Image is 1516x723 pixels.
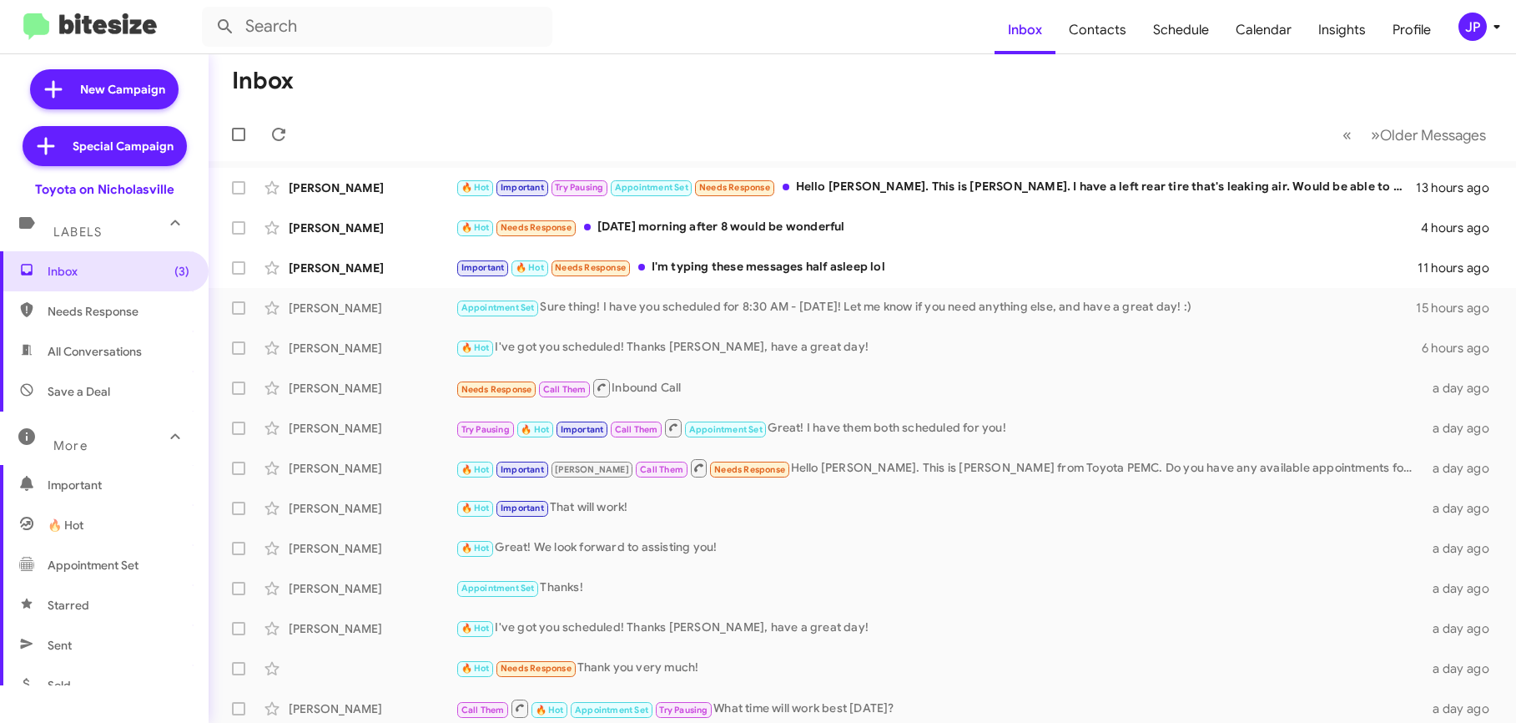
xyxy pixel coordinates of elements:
[456,538,1424,558] div: Great! We look forward to assisting you!
[456,298,1416,317] div: Sure thing! I have you scheduled for 8:30 AM - [DATE]! Let me know if you need anything else, and...
[232,68,294,94] h1: Inbox
[73,138,174,154] span: Special Campaign
[48,477,189,493] span: Important
[461,543,490,554] span: 🔥 Hot
[456,338,1422,357] div: I've got you scheduled! Thanks [PERSON_NAME], have a great day!
[461,222,490,233] span: 🔥 Hot
[659,705,708,715] span: Try Pausing
[516,262,544,273] span: 🔥 Hot
[289,300,456,316] div: [PERSON_NAME]
[289,500,456,517] div: [PERSON_NAME]
[1424,540,1503,557] div: a day ago
[1333,118,1496,152] nav: Page navigation example
[456,619,1424,638] div: I've got you scheduled! Thanks [PERSON_NAME], have a great day!
[615,182,688,193] span: Appointment Set
[536,705,564,715] span: 🔥 Hot
[1424,420,1503,437] div: a day ago
[501,503,544,513] span: Important
[289,340,456,356] div: [PERSON_NAME]
[461,182,490,193] span: 🔥 Hot
[289,220,456,236] div: [PERSON_NAME]
[289,179,456,196] div: [PERSON_NAME]
[561,424,604,435] span: Important
[1361,118,1496,152] button: Next
[289,380,456,397] div: [PERSON_NAME]
[48,517,83,533] span: 🔥 Hot
[289,540,456,557] div: [PERSON_NAME]
[30,69,179,109] a: New Campaign
[48,637,72,654] span: Sent
[995,6,1055,54] a: Inbox
[456,377,1424,398] div: Inbound Call
[714,464,785,475] span: Needs Response
[461,302,535,313] span: Appointment Set
[289,260,456,276] div: [PERSON_NAME]
[48,303,189,320] span: Needs Response
[48,597,89,614] span: Starred
[80,81,165,98] span: New Campaign
[1371,124,1380,145] span: »
[1379,6,1444,54] a: Profile
[1424,380,1503,397] div: a day ago
[555,464,629,475] span: [PERSON_NAME]
[456,659,1424,678] div: Thank you very much!
[456,579,1424,598] div: Thanks!
[1416,300,1503,316] div: 15 hours ago
[456,698,1424,719] div: What time will work best [DATE]?
[48,343,142,360] span: All Conversations
[23,126,187,166] a: Special Campaign
[1342,124,1352,145] span: «
[1140,6,1222,54] span: Schedule
[1424,580,1503,597] div: a day ago
[501,663,572,674] span: Needs Response
[461,583,535,594] span: Appointment Set
[543,384,587,395] span: Call Them
[456,218,1421,237] div: [DATE] morning after 8 would be wonderful
[461,663,490,674] span: 🔥 Hot
[1424,620,1503,637] div: a day ago
[615,424,658,435] span: Call Them
[461,623,490,634] span: 🔥 Hot
[202,7,552,47] input: Search
[575,705,648,715] span: Appointment Set
[1424,700,1503,717] div: a day ago
[461,464,490,475] span: 🔥 Hot
[699,182,770,193] span: Needs Response
[555,262,626,273] span: Needs Response
[1422,340,1503,356] div: 6 hours ago
[456,417,1424,438] div: Great! I have them both scheduled for you!
[53,438,88,453] span: More
[1458,13,1487,41] div: JP
[501,464,544,475] span: Important
[555,182,603,193] span: Try Pausing
[1055,6,1140,54] span: Contacts
[53,225,102,240] span: Labels
[640,464,683,475] span: Call Them
[1416,179,1503,196] div: 13 hours ago
[289,420,456,437] div: [PERSON_NAME]
[48,263,189,280] span: Inbox
[1418,260,1503,276] div: 11 hours ago
[1424,500,1503,517] div: a day ago
[456,498,1424,518] div: That will work!
[456,258,1418,277] div: I'm typing these messages half asleep lol
[48,383,110,400] span: Save a Deal
[1305,6,1379,54] a: Insights
[461,262,505,273] span: Important
[461,384,532,395] span: Needs Response
[1424,460,1503,477] div: a day ago
[456,458,1424,478] div: Hello [PERSON_NAME]. This is [PERSON_NAME] from Toyota PEMC. Do you have any available appointmen...
[289,620,456,637] div: [PERSON_NAME]
[1222,6,1305,54] a: Calendar
[289,460,456,477] div: [PERSON_NAME]
[501,182,544,193] span: Important
[461,342,490,353] span: 🔥 Hot
[289,580,456,597] div: [PERSON_NAME]
[521,424,549,435] span: 🔥 Hot
[689,424,763,435] span: Appointment Set
[174,263,189,280] span: (3)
